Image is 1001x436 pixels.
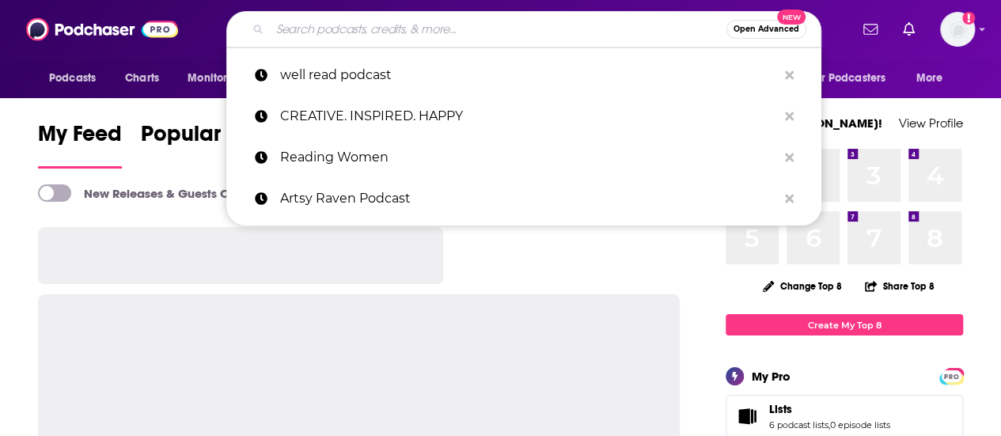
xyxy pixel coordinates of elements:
div: My Pro [752,369,791,384]
span: , [828,419,830,430]
a: Show notifications dropdown [897,16,921,43]
a: 0 episode lists [830,419,890,430]
a: Artsy Raven Podcast [226,178,821,219]
img: Podchaser - Follow, Share and Rate Podcasts [26,14,178,44]
p: Artsy Raven Podcast [280,178,777,219]
span: Lists [769,402,792,416]
button: Change Top 8 [753,276,851,296]
button: open menu [905,63,963,93]
p: CREATIVE. INSPIRED. HAPPY [280,96,777,137]
a: Lists [731,405,763,427]
span: My Feed [38,120,122,157]
p: well read podcast [280,55,777,96]
input: Search podcasts, credits, & more... [270,17,726,42]
a: Popular Feed [141,120,275,169]
button: open menu [38,63,116,93]
a: My Feed [38,120,122,169]
a: CREATIVE. INSPIRED. HAPPY [226,96,821,137]
p: Reading Women [280,137,777,178]
svg: Add a profile image [962,12,975,25]
span: Popular Feed [141,120,275,157]
a: well read podcast [226,55,821,96]
button: Share Top 8 [864,271,935,301]
a: Create My Top 8 [726,314,963,336]
button: open menu [799,63,908,93]
a: PRO [942,370,961,381]
span: Open Advanced [734,25,799,33]
a: Reading Women [226,137,821,178]
span: Monitoring [188,67,244,89]
span: New [777,9,806,25]
span: Podcasts [49,67,96,89]
a: Show notifications dropdown [857,16,884,43]
a: View Profile [899,116,963,131]
span: Charts [125,67,159,89]
button: Show profile menu [940,12,975,47]
span: For Podcasters [810,67,885,89]
span: Logged in as simonkids1 [940,12,975,47]
div: Search podcasts, credits, & more... [226,11,821,47]
img: User Profile [940,12,975,47]
button: Open AdvancedNew [726,20,806,39]
button: open menu [176,63,264,93]
span: More [916,67,943,89]
a: New Releases & Guests Only [38,184,246,202]
a: 6 podcast lists [769,419,828,430]
a: Charts [115,63,169,93]
a: Lists [769,402,890,416]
